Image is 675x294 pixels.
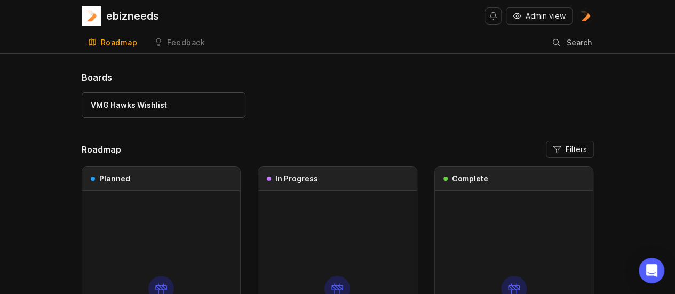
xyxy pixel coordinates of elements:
[639,258,664,283] div: Open Intercom Messenger
[526,11,566,21] span: Admin view
[82,143,121,156] h2: Roadmap
[148,32,211,54] a: Feedback
[546,141,594,158] button: Filters
[82,6,101,26] img: ebizneeds logo
[99,173,130,184] h3: Planned
[101,39,138,46] div: Roadmap
[82,92,245,118] a: VMG Hawks Wishlist
[566,144,587,155] span: Filters
[452,173,488,184] h3: Complete
[506,7,573,25] button: Admin view
[167,39,205,46] div: Feedback
[106,11,159,21] div: ebizneeds
[82,32,144,54] a: Roadmap
[275,173,318,184] h3: In Progress
[577,7,594,25] img: Admin Ebizneeds
[485,7,502,25] button: Notifications
[82,71,594,84] h1: Boards
[91,99,167,111] div: VMG Hawks Wishlist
